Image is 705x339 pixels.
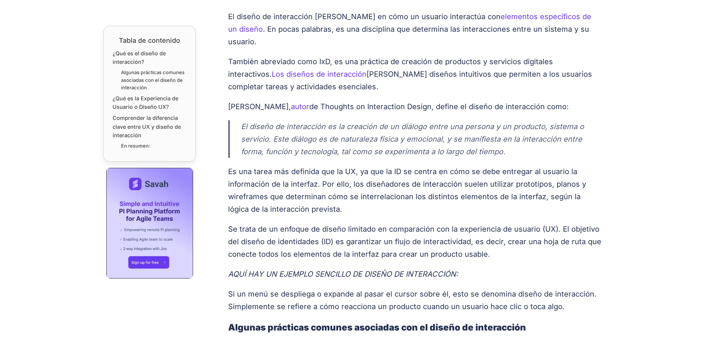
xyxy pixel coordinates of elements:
a: Algunas prácticas comunes asociadas con el diseño de interacción [121,69,186,91]
a: ¿Qué es el diseño de interacción? [113,49,186,66]
a: Los diseños de interacción [272,70,367,79]
font: En resumen: [121,143,150,149]
div: Widget de chat [668,304,705,339]
font: AQUÍ HAY UN EJEMPLO SENCILLO DE DISEÑO DE INTERACCIÓN: [228,270,458,279]
a: En resumen: [121,142,150,150]
font: El diseño de interacción [PERSON_NAME] en cómo un usuario interactúa con [228,12,501,21]
font: ¿Qué es el diseño de interacción? [113,50,166,65]
font: Algunas prácticas comunes asociadas con el diseño de interacción [228,322,526,333]
font: Comprender la diferencia clave entre UX y diseño de interacción [113,115,181,138]
font: ¿Qué es la Experiencia de Usuario o Diseño UX? [113,95,178,110]
font: de Thoughts on Interaction Design, define el diseño de interacción como: [309,102,569,111]
a: autor [291,102,309,111]
iframe: Chat Widget [668,304,705,339]
font: Si un menú se despliega o expande al pasar el cursor sobre él, esto se denomina diseño de interac... [228,290,596,311]
font: [PERSON_NAME] diseños intuitivos que permiten a los usuarios completar tareas y actividades esenc... [228,70,592,91]
a: ¿Qué es la Experiencia de Usuario o Diseño UX? [113,94,186,111]
font: Se trata de un enfoque de diseño limitado en comparación con la experiencia de usuario (UX). El o... [228,225,601,259]
font: También abreviado como IxD, es una práctica de creación de productos y servicios digitales intera... [228,57,553,79]
font: [PERSON_NAME], [228,102,291,111]
font: Es una tarea más definida que la UX, ya que la ID se centra en cómo se debe entregar al usuario l... [228,167,586,214]
font: El diseño de interacción es la creación de un diálogo entre una persona y un producto, sistema o ... [241,122,584,156]
font: Algunas prácticas comunes asociadas con el diseño de interacción [121,69,185,91]
font: Tabla de contenido [119,37,180,44]
font: . En pocas palabras, es una disciplina que determina las interacciones entre un sistema y su usua... [228,25,589,46]
a: Comprender la diferencia clave entre UX y diseño de interacción [113,114,186,139]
